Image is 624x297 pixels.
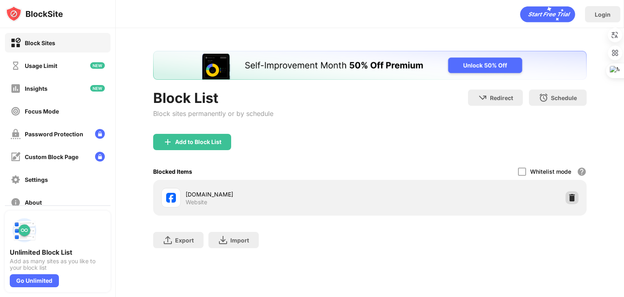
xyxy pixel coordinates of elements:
div: Import [230,237,249,244]
img: settings-off.svg [11,175,21,185]
img: favicons [166,193,176,203]
div: Website [186,199,207,206]
div: Whitelist mode [530,168,571,175]
img: block-on.svg [11,38,21,48]
div: Login [595,11,611,18]
div: About [25,199,42,206]
div: Redirect [490,94,513,101]
img: time-usage-off.svg [11,61,21,71]
img: about-off.svg [11,197,21,207]
iframe: Banner [153,51,587,80]
div: Go Unlimited [10,274,59,287]
img: customize-block-page-off.svg [11,152,21,162]
img: lock-menu.svg [95,152,105,162]
div: Add to Block List [175,139,221,145]
img: focus-off.svg [11,106,21,116]
div: Add as many sites as you like to your block list [10,258,106,271]
div: Export [175,237,194,244]
div: [DOMAIN_NAME] [186,190,370,199]
img: logo-blocksite.svg [6,6,63,22]
img: new-icon.svg [90,62,105,69]
div: Focus Mode [25,108,59,115]
div: animation [520,6,575,22]
div: Block Sites [25,39,55,46]
img: new-icon.svg [90,85,105,92]
div: Unlimited Block List [10,248,106,256]
img: push-block-list.svg [10,216,39,245]
div: Usage Limit [25,62,57,69]
div: Insights [25,85,48,92]
div: Schedule [551,94,577,101]
div: Block List [153,90,273,106]
div: Blocked Items [153,168,192,175]
div: Password Protection [25,131,83,138]
img: insights-off.svg [11,83,21,94]
div: Settings [25,176,48,183]
div: Custom Block Page [25,153,78,160]
div: Block sites permanently or by schedule [153,109,273,118]
img: password-protection-off.svg [11,129,21,139]
img: lock-menu.svg [95,129,105,139]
